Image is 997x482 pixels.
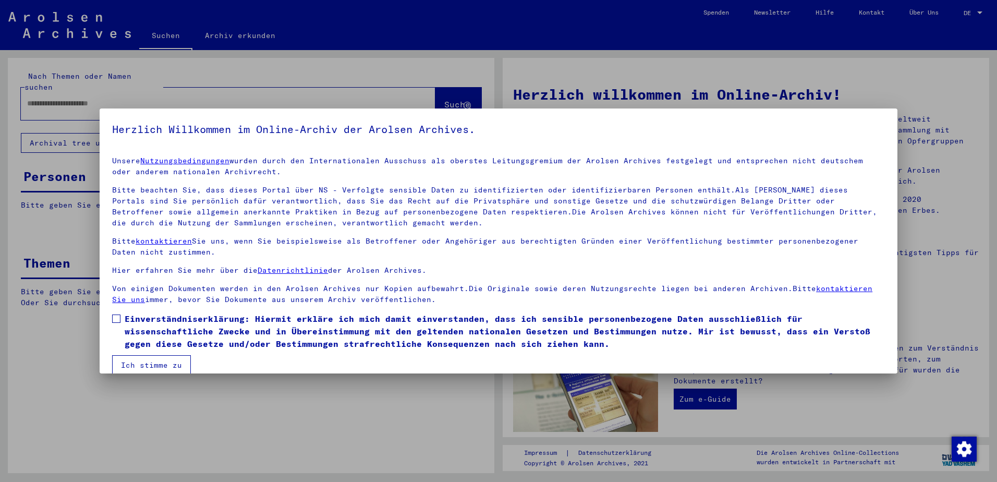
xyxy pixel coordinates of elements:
[112,355,191,375] button: Ich stimme zu
[112,185,885,228] p: Bitte beachten Sie, dass dieses Portal über NS - Verfolgte sensible Daten zu identifizierten oder...
[112,155,885,177] p: Unsere wurden durch den Internationalen Ausschuss als oberstes Leitungsgremium der Arolsen Archiv...
[258,266,328,275] a: Datenrichtlinie
[112,265,885,276] p: Hier erfahren Sie mehr über die der Arolsen Archives.
[952,437,977,462] img: Zustimmung ändern
[112,121,885,138] h5: Herzlich Willkommen im Online-Archiv der Arolsen Archives.
[140,156,229,165] a: Nutzungsbedingungen
[112,236,885,258] p: Bitte Sie uns, wenn Sie beispielsweise als Betroffener oder Angehöriger aus berechtigten Gründen ...
[112,283,885,305] p: Von einigen Dokumenten werden in den Arolsen Archives nur Kopien aufbewahrt.Die Originale sowie d...
[112,284,872,304] a: kontaktieren Sie uns
[125,312,885,350] span: Einverständniserklärung: Hiermit erkläre ich mich damit einverstanden, dass ich sensible personen...
[136,236,192,246] a: kontaktieren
